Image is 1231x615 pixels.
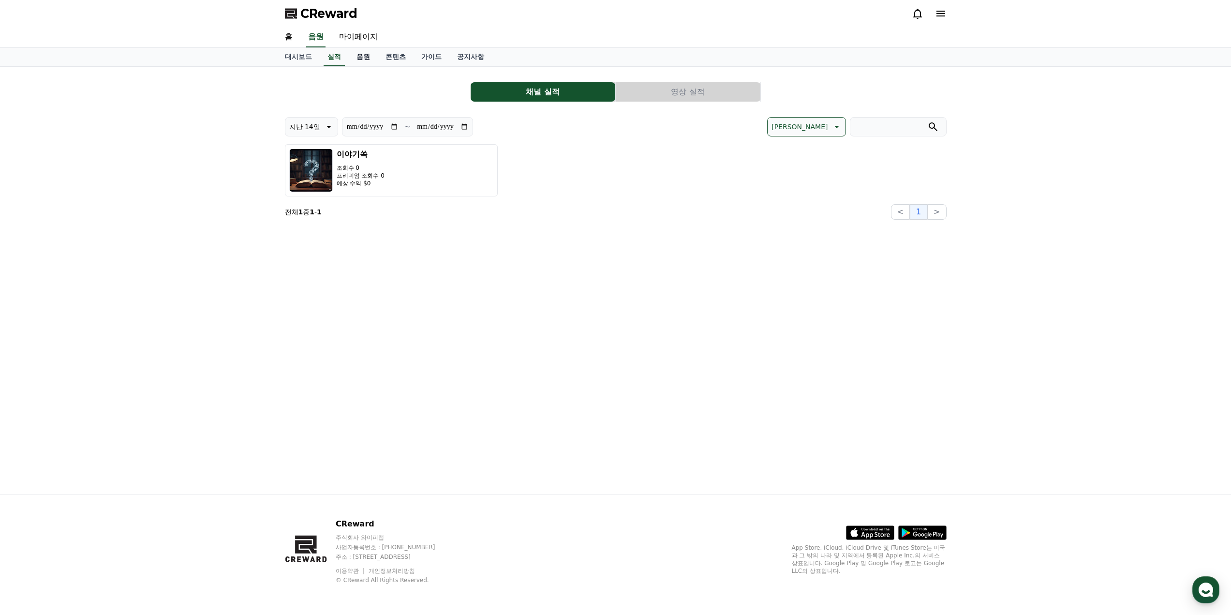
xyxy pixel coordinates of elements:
[378,48,414,66] a: 콘텐츠
[30,321,36,329] span: 홈
[298,208,303,216] strong: 1
[285,6,357,21] a: CReward
[471,82,615,102] button: 채널 실적
[125,307,186,331] a: 설정
[277,48,320,66] a: 대시보드
[336,543,454,551] p: 사업자등록번호 : [PHONE_NUMBER]
[285,207,322,217] p: 전체 중 -
[349,48,378,66] a: 음원
[289,120,320,134] p: 지난 14일
[336,568,366,574] a: 이용약관
[324,48,345,66] a: 실적
[337,164,385,172] p: 조회수 0
[616,82,760,102] button: 영상 실적
[414,48,449,66] a: 가이드
[3,307,64,331] a: 홈
[767,117,845,136] button: [PERSON_NAME]
[336,553,454,561] p: 주소 : [STREET_ADDRESS]
[336,518,454,530] p: CReward
[471,82,616,102] a: 채널 실적
[337,172,385,180] p: 프리미엄 조회수 0
[285,117,338,136] button: 지난 14일
[336,534,454,541] p: 주식회사 와이피랩
[331,27,386,47] a: 마이페이지
[149,321,161,329] span: 설정
[310,208,314,216] strong: 1
[306,27,326,47] a: 음원
[285,144,498,196] button: 이야기쏙 조회수 0 프리미엄 조회수 0 예상 수익 $0
[404,121,411,133] p: ~
[337,149,385,160] h3: 이야기쏙
[891,204,910,220] button: <
[89,322,100,330] span: 대화
[449,48,492,66] a: 공지사항
[771,120,828,134] p: [PERSON_NAME]
[927,204,946,220] button: >
[64,307,125,331] a: 대화
[910,204,927,220] button: 1
[369,568,415,574] a: 개인정보처리방침
[616,82,761,102] a: 영상 실적
[300,6,357,21] span: CReward
[337,180,385,187] p: 예상 수익 $0
[289,149,333,192] img: 이야기쏙
[317,208,322,216] strong: 1
[277,27,300,47] a: 홈
[336,576,454,584] p: © CReward All Rights Reserved.
[792,544,947,575] p: App Store, iCloud, iCloud Drive 및 iTunes Store는 미국과 그 밖의 나라 및 지역에서 등록된 Apple Inc.의 서비스 상표입니다. Goo...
